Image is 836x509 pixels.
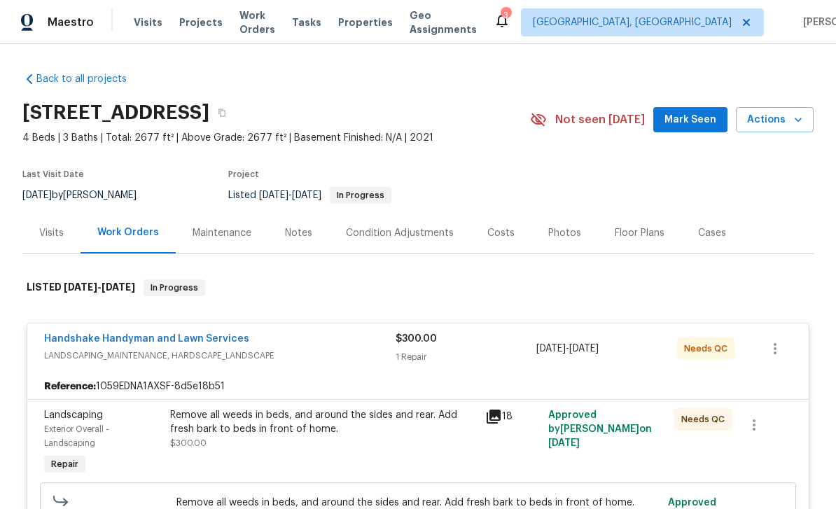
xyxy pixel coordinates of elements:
div: 18 [485,408,540,425]
span: Tasks [292,18,321,27]
span: - [64,282,135,292]
div: Cases [698,226,726,240]
div: 1 Repair [396,350,536,364]
span: Listed [228,190,391,200]
span: Needs QC [681,412,730,426]
span: 4 Beds | 3 Baths | Total: 2677 ft² | Above Grade: 2677 ft² | Basement Finished: N/A | 2021 [22,131,530,145]
div: Condition Adjustments [346,226,454,240]
div: Costs [487,226,515,240]
b: Reference: [44,379,96,393]
span: In Progress [145,281,204,295]
span: [DATE] [548,438,580,448]
span: Work Orders [239,8,275,36]
span: Geo Assignments [410,8,477,36]
span: In Progress [331,191,390,200]
span: $300.00 [170,439,207,447]
a: Back to all projects [22,72,157,86]
div: Remove all weeds in beds, and around the sides and rear. Add fresh bark to beds in front of home. [170,408,477,436]
span: Properties [338,15,393,29]
span: [DATE] [102,282,135,292]
span: LANDSCAPING_MAINTENANCE, HARDSCAPE_LANDSCAPE [44,349,396,363]
div: LISTED [DATE]-[DATE]In Progress [22,265,814,310]
span: - [259,190,321,200]
span: [DATE] [292,190,321,200]
span: [DATE] [22,190,52,200]
span: Needs QC [684,342,733,356]
span: Visits [134,15,162,29]
button: Actions [736,107,814,133]
span: [DATE] [259,190,288,200]
span: [GEOGRAPHIC_DATA], [GEOGRAPHIC_DATA] [533,15,732,29]
span: Project [228,170,259,179]
div: Floor Plans [615,226,664,240]
h6: LISTED [27,279,135,296]
span: $300.00 [396,334,437,344]
a: Handshake Handyman and Lawn Services [44,334,249,344]
span: [DATE] [64,282,97,292]
span: Repair [46,457,84,471]
button: Copy Address [209,100,235,125]
div: 3 [501,8,510,22]
span: Not seen [DATE] [555,113,645,127]
div: Notes [285,226,312,240]
span: Projects [179,15,223,29]
span: Approved by [PERSON_NAME] on [548,410,652,448]
div: Visits [39,226,64,240]
span: [DATE] [536,344,566,354]
span: Last Visit Date [22,170,84,179]
span: - [536,342,599,356]
span: [DATE] [569,344,599,354]
button: Mark Seen [653,107,727,133]
h2: [STREET_ADDRESS] [22,106,209,120]
div: Work Orders [97,225,159,239]
span: Exterior Overall - Landscaping [44,425,109,447]
div: Maintenance [193,226,251,240]
div: by [PERSON_NAME] [22,187,153,204]
span: Landscaping [44,410,103,420]
span: Mark Seen [664,111,716,129]
div: Photos [548,226,581,240]
div: 1059EDNA1AXSF-8d5e18b51 [27,374,809,399]
span: Actions [747,111,802,129]
span: Maestro [48,15,94,29]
